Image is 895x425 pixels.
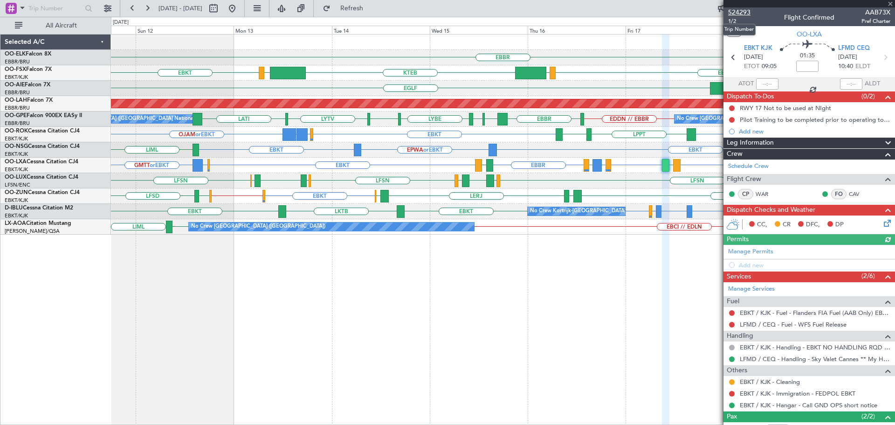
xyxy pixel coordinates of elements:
[528,26,626,34] div: Thu 16
[727,272,751,282] span: Services
[740,355,890,363] a: LFMD / CEQ - Handling - Sky Valet Cannes ** My Handling**LFMD / CEQ
[738,189,753,199] div: CP
[861,271,875,281] span: (2/6)
[855,62,870,71] span: ELDT
[838,44,870,53] span: LFMD CEQ
[5,174,27,180] span: OO-LUX
[762,62,777,71] span: 09:05
[5,190,28,195] span: OO-ZUN
[727,331,753,341] span: Handling
[136,26,234,34] div: Sun 12
[744,44,772,53] span: EBKT KJK
[530,204,626,218] div: No Crew Kortrijk-[GEOGRAPHIC_DATA]
[5,51,51,57] a: OO-ELKFalcon 8X
[5,197,28,204] a: EBKT/KJK
[861,91,875,101] span: (0/2)
[5,181,30,188] a: LFSN/ENC
[5,190,80,195] a: OO-ZUNCessna Citation CJ4
[332,5,372,12] span: Refresh
[5,105,30,111] a: EBBR/BRU
[5,159,78,165] a: OO-LXACessna Citation CJ4
[861,411,875,421] span: (2/2)
[5,98,53,103] a: OO-LAHFalcon 7X
[5,135,28,142] a: EBKT/KJK
[5,98,27,103] span: OO-LAH
[806,220,820,230] span: DFC,
[5,128,80,134] a: OO-ROKCessna Citation CJ4
[28,1,82,15] input: Trip Number
[739,127,890,135] div: Add new
[865,79,880,89] span: ALDT
[5,205,23,211] span: D-IBLU
[744,53,763,62] span: [DATE]
[831,189,847,199] div: FO
[849,190,870,198] a: CAV
[5,113,27,118] span: OO-GPE
[332,26,430,34] div: Tue 14
[5,144,80,149] a: OO-NSGCessna Citation CJ4
[783,220,791,230] span: CR
[5,89,30,96] a: EBBR/BRU
[728,162,769,171] a: Schedule Crew
[728,7,750,17] span: 524293
[740,309,890,317] a: EBKT / KJK - Fuel - Flanders FIA Fuel (AAB Only) EBKT / KJK
[740,116,890,124] div: Pilot Training to be completed prior to operating to LFMD
[113,19,129,27] div: [DATE]
[835,220,844,230] span: DP
[740,343,890,351] a: EBKT / KJK - Handling - EBKT NO HANDLING RQD FOR CJ
[5,51,26,57] span: OO-ELK
[5,221,26,226] span: LX-AOA
[838,62,853,71] span: 10:40
[727,296,739,307] span: Fuel
[740,390,855,397] a: EBKT / KJK - Immigration - FEDPOL EBKT
[5,166,28,173] a: EBKT/KJK
[800,51,815,61] span: 01:35
[5,221,71,226] a: LX-AOACitation Mustang
[744,62,759,71] span: ETOT
[430,26,528,34] div: Wed 15
[740,378,800,386] a: EBKT / KJK - Cleaning
[5,159,27,165] span: OO-LXA
[234,26,331,34] div: Mon 13
[797,29,822,39] span: OO-LXA
[838,53,857,62] span: [DATE]
[5,67,52,72] a: OO-FSXFalcon 7X
[626,26,723,34] div: Fri 17
[5,120,30,127] a: EBBR/BRU
[727,411,737,422] span: Pax
[756,190,777,198] a: WAR
[738,79,754,89] span: ATOT
[5,82,25,88] span: OO-AIE
[5,228,60,235] a: [PERSON_NAME]/QSA
[784,13,834,22] div: Flight Confirmed
[740,320,847,328] a: LFMD / CEQ - Fuel - WFS Fuel Release
[5,113,82,118] a: OO-GPEFalcon 900EX EASy II
[318,1,374,16] button: Refresh
[191,220,325,234] div: No Crew [GEOGRAPHIC_DATA] ([GEOGRAPHIC_DATA])
[727,91,774,102] span: Dispatch To-Dos
[5,174,78,180] a: OO-LUXCessna Citation CJ4
[5,128,28,134] span: OO-ROK
[5,144,28,149] span: OO-NSG
[727,149,743,160] span: Crew
[728,285,775,294] a: Manage Services
[723,24,756,35] div: Trip Number
[5,67,26,72] span: OO-FSX
[5,205,73,211] a: D-IBLUCessna Citation M2
[861,17,890,25] span: Pref Charter
[158,4,202,13] span: [DATE] - [DATE]
[727,174,761,185] span: Flight Crew
[5,58,30,65] a: EBBR/BRU
[757,220,767,230] span: CC,
[10,18,101,33] button: All Aircraft
[727,205,815,216] span: Dispatch Checks and Weather
[677,112,833,126] div: No Crew [GEOGRAPHIC_DATA] ([GEOGRAPHIC_DATA] National)
[5,82,50,88] a: OO-AIEFalcon 7X
[740,401,877,409] a: EBKT / KJK - Hangar - Call GND OPS short notice
[5,151,28,158] a: EBKT/KJK
[740,104,831,112] div: RWY 17 Not to be used at NIght
[40,112,196,126] div: No Crew [GEOGRAPHIC_DATA] ([GEOGRAPHIC_DATA] National)
[5,212,28,219] a: EBKT/KJK
[861,7,890,17] span: AAB73X
[727,365,747,376] span: Others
